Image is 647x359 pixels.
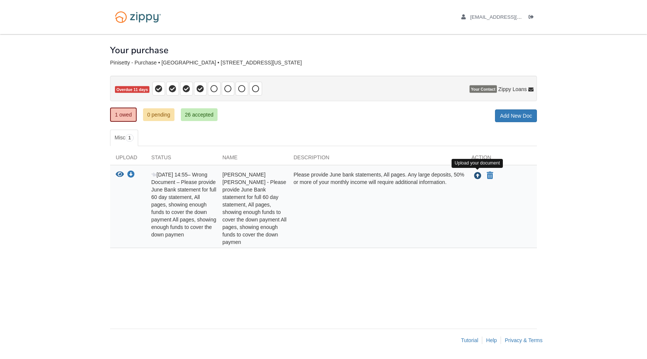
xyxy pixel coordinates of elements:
[217,154,288,165] div: Name
[116,171,124,179] button: View Bhasker Rao Pinisetty - Please provide June Bank statement for full 60 day statement, All pa...
[222,172,286,245] span: [PERSON_NAME] [PERSON_NAME] - Please provide June Bank statement for full 60 day statement, All p...
[288,171,466,246] div: Please provide June bank statements, All pages. Any large deposits, 50% or more of your monthly i...
[151,172,188,178] span: [DATE] 14:55
[529,14,537,22] a: Log out
[143,108,174,121] a: 0 pending
[498,85,527,93] span: Zippy Loans
[110,45,168,55] h1: Your purchase
[146,171,217,246] div: – Wrong Document – Please provide June Bank statement for full 60 day statement, All pages, showi...
[505,337,543,343] a: Privacy & Terms
[461,337,478,343] a: Tutorial
[288,154,466,165] div: Description
[470,85,497,93] span: Your Contact
[486,171,494,180] button: Declare Bhasker Rao Pinisetty - Please provide June Bank statement for full 60 day statement, All...
[127,172,135,178] a: Download Bhasker Rao Pinisetty - Please provide June Bank statement for full 60 day statement, Al...
[452,159,503,168] div: Upload your document
[473,171,482,181] button: Upload Bhasker Rao Pinisetty - Please provide June Bank statement for full 60 day statement, All ...
[495,109,537,122] a: Add New Doc
[486,337,497,343] a: Help
[181,108,218,121] a: 26 accepted
[110,130,138,146] a: Misc
[466,154,537,165] div: Action
[125,134,134,142] span: 1
[110,7,166,27] img: Logo
[461,14,556,22] a: edit profile
[115,86,149,93] span: Overdue 11 days
[470,14,556,20] span: abhinay1889@gmail.com
[110,60,537,66] div: Pinisetty - Purchase • [GEOGRAPHIC_DATA] • [STREET_ADDRESS][US_STATE]
[110,108,137,122] a: 1 owed
[110,154,146,165] div: Upload
[146,154,217,165] div: Status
